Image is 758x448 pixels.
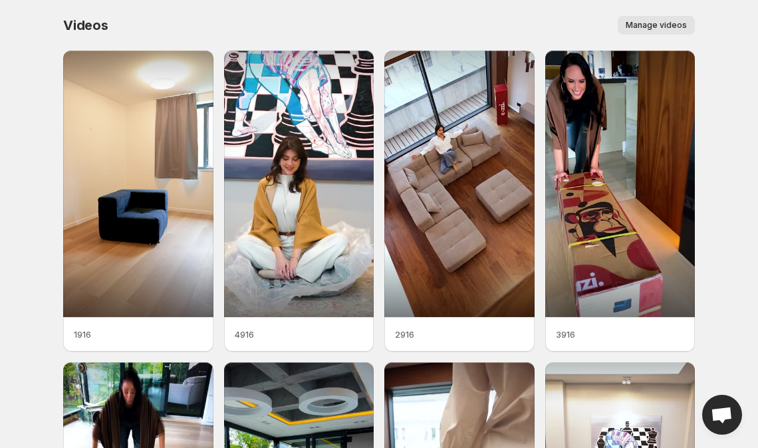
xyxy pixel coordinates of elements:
[618,16,695,35] button: Manage videos
[63,17,108,33] span: Videos
[702,395,742,435] div: Open chat
[235,328,364,341] p: 4916
[626,20,687,31] span: Manage videos
[556,328,685,341] p: 3916
[74,328,203,341] p: 1916
[395,328,524,341] p: 2916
